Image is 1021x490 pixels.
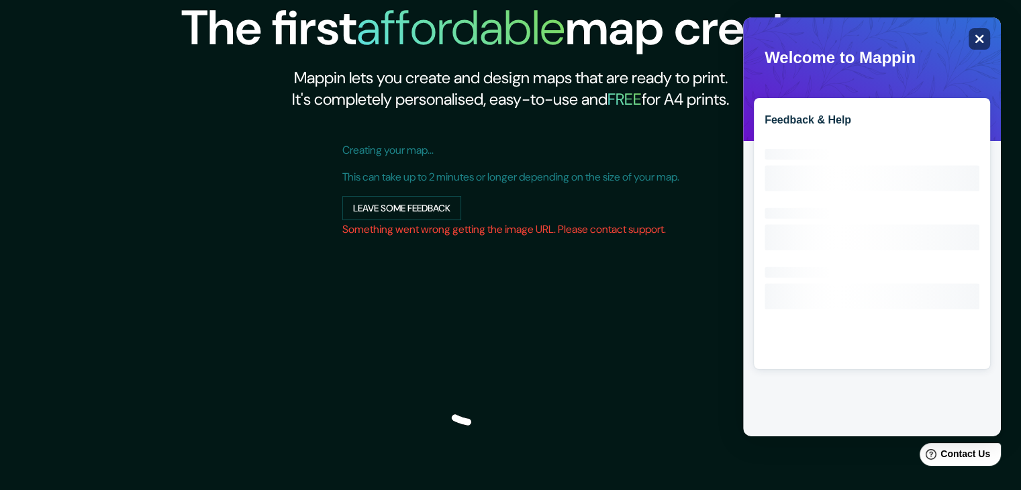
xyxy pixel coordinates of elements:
h6: Something went wrong getting the image URL. Please contact support. [342,220,679,239]
h5: FREE [607,89,642,109]
h2: Mappin lets you create and design maps that are ready to print. It's completely personalised, eas... [181,67,840,110]
button: Leave some feedback [342,196,461,221]
p: This can take up to 2 minutes or longer depending on the size of your map. [342,169,679,185]
iframe: Help widget [743,17,1001,436]
iframe: Help widget launcher [902,438,1006,475]
p: Creating your map... [342,142,679,158]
